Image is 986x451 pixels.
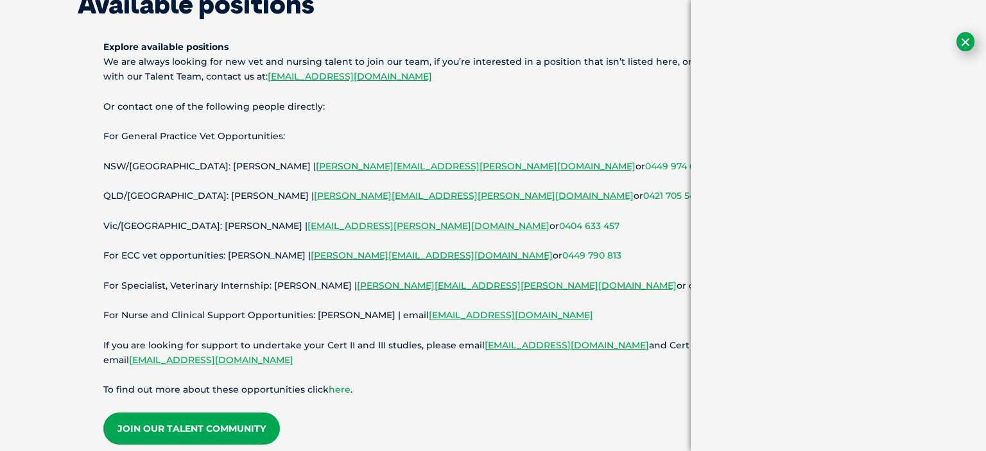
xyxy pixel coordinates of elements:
[103,382,874,397] p: To find out more about these opportunities click .
[559,220,619,232] a: 0404 633 457
[307,220,549,232] a: [EMAIL_ADDRESS][PERSON_NAME][DOMAIN_NAME]
[643,190,700,201] a: 0421 705 547
[645,160,705,172] a: 0449 974 637
[129,354,293,366] a: [EMAIL_ADDRESS][DOMAIN_NAME]
[329,384,350,395] a: here
[316,160,636,172] a: [PERSON_NAME][EMAIL_ADDRESS][PERSON_NAME][DOMAIN_NAME]
[103,278,874,293] p: For Specialist, Veterinary Internship: [PERSON_NAME] | or call
[103,338,874,368] p: If you are looking for support to undertake your Cert II and III studies, please email and Cert I...
[103,413,280,445] a: Join our Talent Community
[103,99,874,114] p: Or contact one of the following people directly:
[311,250,553,261] a: [PERSON_NAME][EMAIL_ADDRESS][DOMAIN_NAME]
[562,250,621,261] a: 0449 790 813
[103,189,874,203] p: QLD/[GEOGRAPHIC_DATA]: [PERSON_NAME] | or
[314,190,634,201] a: [PERSON_NAME][EMAIL_ADDRESS][PERSON_NAME][DOMAIN_NAME]
[103,219,874,234] p: Vic/[GEOGRAPHIC_DATA]: [PERSON_NAME] | or
[429,309,593,321] a: [EMAIL_ADDRESS][DOMAIN_NAME]
[8,8,271,36] div: How can I help you?
[103,40,874,85] p: We are always looking for new vet and nursing talent to join our team, if you’re interested in a ...
[103,41,229,53] strong: Explore available positions
[268,71,432,82] a: [EMAIL_ADDRESS][DOMAIN_NAME]
[103,129,874,144] p: For General Practice Vet Opportunities:
[103,159,874,174] p: NSW/[GEOGRAPHIC_DATA]: [PERSON_NAME] | or
[956,32,974,51] button: ×
[357,280,677,291] a: [PERSON_NAME][EMAIL_ADDRESS][PERSON_NAME][DOMAIN_NAME]
[103,248,874,263] p: For ECC vet opportunities: [PERSON_NAME] | or
[103,308,874,323] p: For Nurse and Clinical Support Opportunities: [PERSON_NAME] | email
[485,339,649,351] a: [EMAIL_ADDRESS][DOMAIN_NAME]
